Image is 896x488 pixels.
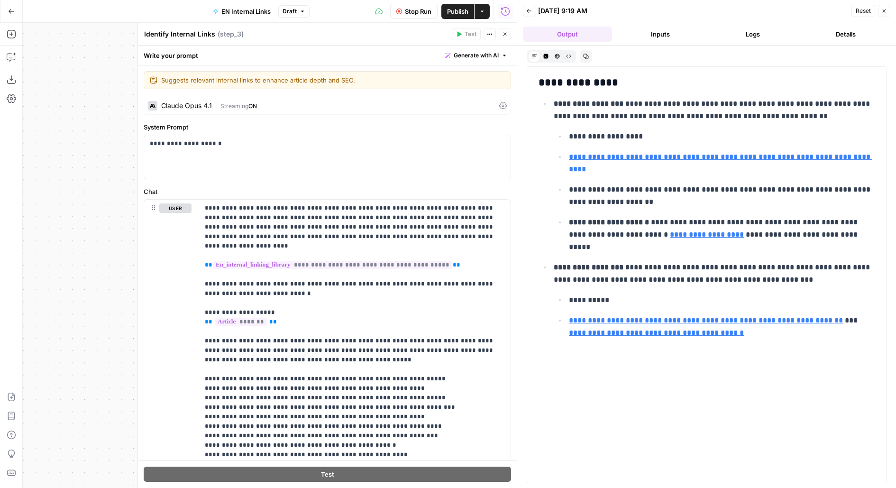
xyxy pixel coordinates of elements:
button: Output [523,27,612,42]
button: Test [144,467,511,482]
textarea: Suggests relevant internal links to enhance article depth and SEO. [161,75,505,85]
span: Test [321,470,334,479]
span: ( step_3 ) [218,29,244,39]
span: Publish [447,7,468,16]
div: Write your prompt [138,46,517,65]
button: Stop Run [390,4,438,19]
label: System Prompt [144,122,511,132]
button: Test [452,28,481,40]
button: Generate with AI [441,49,511,62]
button: Details [801,27,890,42]
button: EN Internal Links [207,4,276,19]
button: Inputs [616,27,705,42]
span: Test [465,30,476,38]
button: Draft [278,5,310,18]
button: user [159,203,192,213]
span: EN Internal Links [221,7,271,16]
div: Claude Opus 4.1 [161,102,212,109]
span: Generate with AI [454,51,499,60]
textarea: Identify Internal Links [144,29,215,39]
button: Logs [709,27,798,42]
span: ON [248,102,257,110]
span: Streaming [220,102,248,110]
label: Chat [144,187,511,196]
span: Draft [283,7,297,16]
span: | [216,101,220,110]
span: Stop Run [405,7,431,16]
span: Reset [856,7,871,15]
button: Publish [441,4,474,19]
button: Reset [851,5,875,17]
